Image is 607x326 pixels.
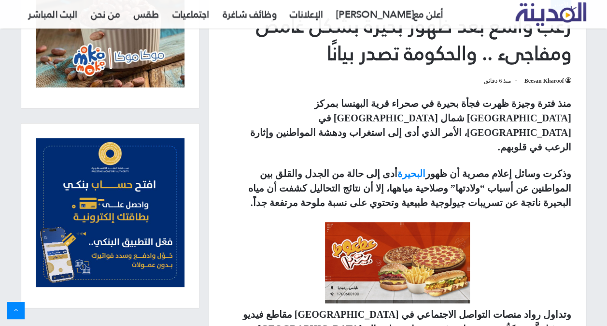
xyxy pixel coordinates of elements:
h1: رعب واسع بعد ظهور بحيرة بشكل غامض ومفاجىء .. والحكومة تصدر بيانًا [224,12,571,68]
strong: وذكرت وسائل إعلام مصرية أن ظهور أدى إلى حالة من الجدل والقلق بين المواطنين عن أسباب “ولادتها” وصل... [248,168,571,208]
a: Beesan Kharoof [524,77,571,84]
a: تلفزيون المدينة [515,3,586,27]
span: منذ 6 دقائق [484,75,518,87]
a: البحيرة [397,168,425,179]
img: تلفزيون المدينة [515,2,586,26]
strong: منذ فترة وجيزة ظهرت فجأة بحيرة في صحراء قرية البهنسا بمركز [GEOGRAPHIC_DATA] شمال [GEOGRAPHIC_DAT... [250,98,571,152]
